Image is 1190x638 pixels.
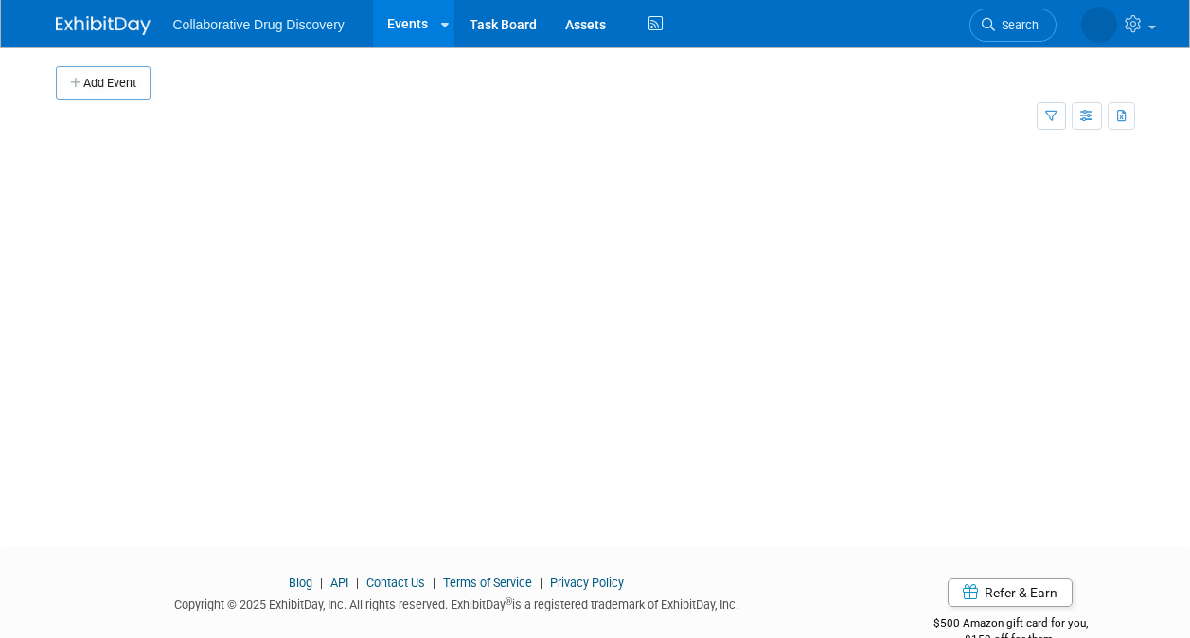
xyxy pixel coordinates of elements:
[289,576,312,590] a: Blog
[173,17,345,32] span: Collaborative Drug Discovery
[56,66,151,100] button: Add Event
[948,578,1073,607] a: Refer & Earn
[366,576,425,590] a: Contact Us
[428,576,440,590] span: |
[315,576,328,590] span: |
[330,576,348,590] a: API
[56,16,151,35] img: ExhibitDay
[1081,7,1117,43] img: Mariana Vaschetto
[995,18,1039,32] span: Search
[443,576,532,590] a: Terms of Service
[969,9,1057,42] a: Search
[550,576,624,590] a: Privacy Policy
[535,576,547,590] span: |
[351,576,364,590] span: |
[56,592,859,613] div: Copyright © 2025 ExhibitDay, Inc. All rights reserved. ExhibitDay is a registered trademark of Ex...
[506,596,512,607] sup: ®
